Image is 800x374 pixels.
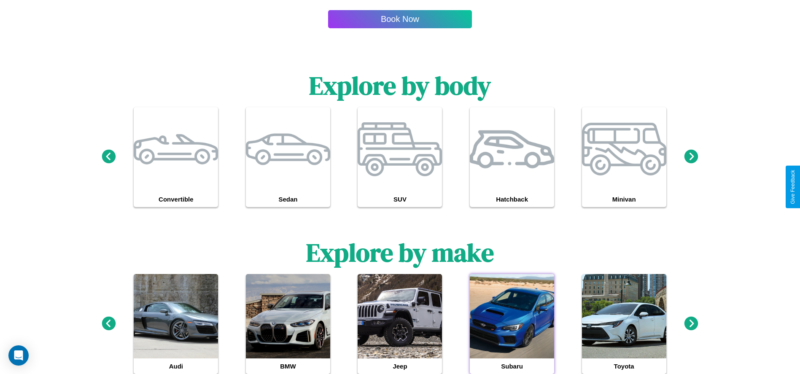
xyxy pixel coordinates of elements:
[790,170,796,204] div: Give Feedback
[134,191,218,207] h4: Convertible
[470,358,554,374] h4: Subaru
[358,191,442,207] h4: SUV
[246,191,330,207] h4: Sedan
[328,10,472,28] button: Book Now
[246,358,330,374] h4: BMW
[470,191,554,207] h4: Hatchback
[358,358,442,374] h4: Jeep
[582,358,666,374] h4: Toyota
[8,345,29,366] div: Open Intercom Messenger
[306,235,494,270] h1: Explore by make
[309,68,491,103] h1: Explore by body
[582,191,666,207] h4: Minivan
[134,358,218,374] h4: Audi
